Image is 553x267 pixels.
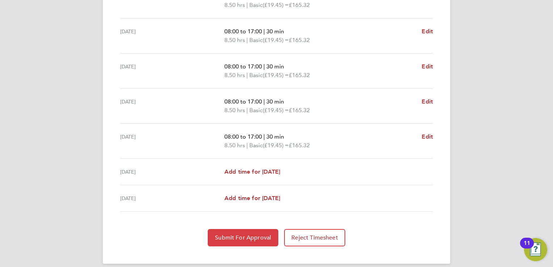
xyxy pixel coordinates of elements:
span: | [263,133,265,140]
button: Open Resource Center, 11 new notifications [524,238,547,261]
div: [DATE] [120,168,224,176]
span: 08:00 to 17:00 [224,63,262,70]
span: Edit [422,133,433,140]
div: 11 [524,243,530,253]
span: 8.50 hrs [224,1,245,8]
span: | [263,98,265,105]
span: | [246,1,248,8]
a: Edit [422,62,433,71]
a: Edit [422,97,433,106]
span: 30 min [266,98,284,105]
span: Edit [422,63,433,70]
span: (£19.45) = [263,1,289,8]
span: Edit [422,98,433,105]
a: Edit [422,27,433,36]
a: Add time for [DATE] [224,168,280,176]
span: 8.50 hrs [224,107,245,114]
span: | [246,107,248,114]
span: 08:00 to 17:00 [224,98,262,105]
span: Basic [249,1,263,9]
span: Basic [249,106,263,115]
a: Edit [422,132,433,141]
span: £165.32 [289,72,310,79]
span: (£19.45) = [263,37,289,43]
a: Add time for [DATE] [224,194,280,203]
span: Edit [422,28,433,35]
div: [DATE] [120,97,224,115]
span: Basic [249,71,263,80]
span: Basic [249,36,263,44]
span: Add time for [DATE] [224,195,280,202]
span: 08:00 to 17:00 [224,133,262,140]
span: 30 min [266,28,284,35]
span: 30 min [266,133,284,140]
div: [DATE] [120,62,224,80]
span: 08:00 to 17:00 [224,28,262,35]
span: | [246,37,248,43]
span: | [263,28,265,35]
button: Submit For Approval [208,229,278,246]
span: £165.32 [289,142,310,149]
span: (£19.45) = [263,107,289,114]
button: Reject Timesheet [284,229,345,246]
span: £165.32 [289,107,310,114]
span: £165.32 [289,1,310,8]
span: Add time for [DATE] [224,168,280,175]
span: Submit For Approval [215,234,271,241]
span: | [246,142,248,149]
span: | [263,63,265,70]
span: £165.32 [289,37,310,43]
div: [DATE] [120,132,224,150]
span: 8.50 hrs [224,72,245,79]
span: 30 min [266,63,284,70]
span: 8.50 hrs [224,142,245,149]
span: Reject Timesheet [291,234,338,241]
span: (£19.45) = [263,72,289,79]
span: (£19.45) = [263,142,289,149]
span: | [246,72,248,79]
div: [DATE] [120,27,224,44]
span: Basic [249,141,263,150]
div: [DATE] [120,194,224,203]
span: 8.50 hrs [224,37,245,43]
